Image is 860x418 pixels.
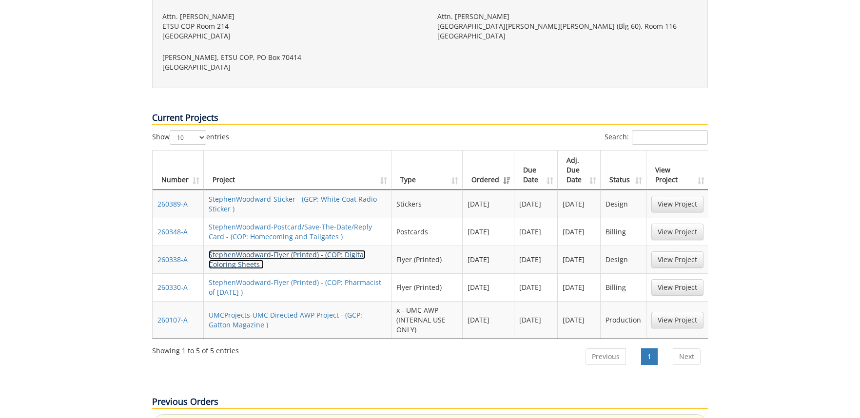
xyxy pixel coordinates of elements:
td: [DATE] [514,301,557,339]
p: [GEOGRAPHIC_DATA][PERSON_NAME][PERSON_NAME] (Blg 60), Room 116 [437,21,698,31]
th: Ordered: activate to sort column ascending [463,151,514,190]
a: 260107-A [157,315,188,324]
td: Production [601,301,646,339]
label: Show entries [152,130,229,145]
a: 260330-A [157,283,188,292]
th: Adj. Due Date: activate to sort column ascending [558,151,601,190]
a: 1 [641,348,658,365]
td: x - UMC AWP (INTERNAL USE ONLY) [391,301,463,339]
td: [DATE] [463,273,514,301]
a: View Project [651,251,704,268]
td: Billing [601,273,646,301]
td: [DATE] [558,301,601,339]
td: [DATE] [514,218,557,246]
select: Showentries [170,130,206,145]
a: StephenWoodward-Postcard/Save-The-Date/Reply Card - (COP: Homecoming and Tailgates ) [209,222,372,241]
a: UMCProjects-UMC Directed AWP Project - (GCP: Gatton Magazine ) [209,310,362,329]
th: Number: activate to sort column ascending [153,151,204,190]
p: [PERSON_NAME], ETSU COP, PO Box 70414 [162,53,423,62]
p: Attn. [PERSON_NAME] [162,12,423,21]
p: ETSU COP Room 214 [162,21,423,31]
a: StephenWoodward-Flyer (Printed) - (COP: Digital Coloring Sheets ) [209,250,366,269]
td: Flyer (Printed) [391,246,463,273]
p: Previous Orders [152,396,708,409]
th: View Project: activate to sort column ascending [646,151,708,190]
a: View Project [651,196,704,212]
a: StephenWoodward-Sticker - (GCP: White Coat Radio Sticker ) [209,194,377,213]
td: [DATE] [514,190,557,218]
input: Search: [632,130,708,145]
a: 260338-A [157,255,188,264]
a: Next [673,348,701,365]
td: [DATE] [514,273,557,301]
a: Previous [586,348,626,365]
p: Current Projects [152,112,708,125]
td: [DATE] [463,301,514,339]
td: [DATE] [558,273,601,301]
a: View Project [651,279,704,296]
td: Design [601,190,646,218]
td: [DATE] [463,190,514,218]
td: [DATE] [514,246,557,273]
td: Design [601,246,646,273]
a: View Project [651,312,704,328]
a: View Project [651,224,704,240]
td: Flyer (Printed) [391,273,463,301]
td: Postcards [391,218,463,246]
a: 260389-A [157,199,188,209]
td: Billing [601,218,646,246]
div: Showing 1 to 5 of 5 entries [152,342,239,356]
p: [GEOGRAPHIC_DATA] [162,62,423,72]
th: Project: activate to sort column ascending [204,151,391,190]
td: [DATE] [463,246,514,273]
td: [DATE] [463,218,514,246]
label: Search: [605,130,708,145]
td: [DATE] [558,190,601,218]
td: [DATE] [558,218,601,246]
th: Type: activate to sort column ascending [391,151,463,190]
th: Status: activate to sort column ascending [601,151,646,190]
a: StephenWoodward-Flyer (Printed) - (COP: Pharmacist of [DATE] ) [209,278,381,297]
td: [DATE] [558,246,601,273]
a: 260348-A [157,227,188,236]
p: Attn. [PERSON_NAME] [437,12,698,21]
p: [GEOGRAPHIC_DATA] [162,31,423,41]
th: Due Date: activate to sort column ascending [514,151,557,190]
p: [GEOGRAPHIC_DATA] [437,31,698,41]
td: Stickers [391,190,463,218]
